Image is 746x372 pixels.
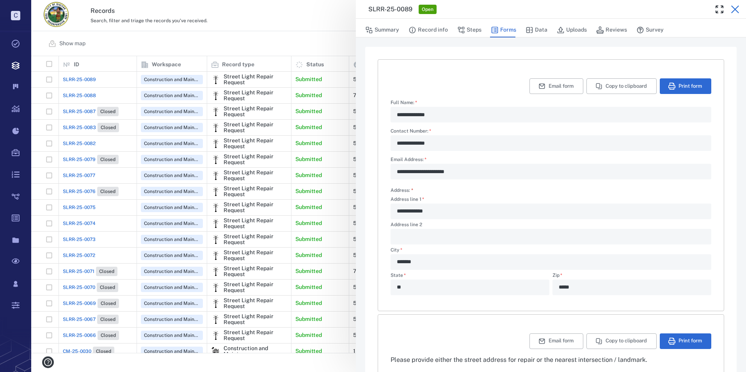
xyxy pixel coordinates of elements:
button: Survey [636,23,664,37]
div: Full Name: [391,107,711,122]
label: Address line 1 [391,197,711,204]
button: Close [727,2,743,17]
label: Address: [391,187,413,194]
button: Email form [529,78,583,94]
div: Email Address: [391,164,711,179]
button: Steps [457,23,481,37]
button: Uploads [557,23,587,37]
div: Contact Number: [391,135,711,151]
p: C [11,11,20,20]
button: Summary [365,23,399,37]
label: Contact Number: [391,129,711,135]
button: Data [526,23,547,37]
button: Copy to clipboard [586,333,657,349]
button: Reviews [596,23,627,37]
span: Help [18,5,34,12]
button: Print form [660,78,711,94]
label: State [391,273,549,280]
div: Please provide either the street address for repair or the nearest intersection / landmark. [391,355,711,365]
label: Email Address: [391,157,711,164]
span: required [411,188,413,193]
button: Record info [409,23,448,37]
span: Open [420,6,435,13]
label: Address line 2 [391,222,711,229]
label: Full Name: [391,100,711,107]
label: Zip [552,273,711,280]
button: Copy to clipboard [586,78,657,94]
h3: SLRR-25-0089 [368,5,412,14]
button: Toggle Fullscreen [712,2,727,17]
button: Forms [491,23,516,37]
label: City [391,248,711,254]
button: Email form [529,333,583,349]
button: Print form [660,333,711,349]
